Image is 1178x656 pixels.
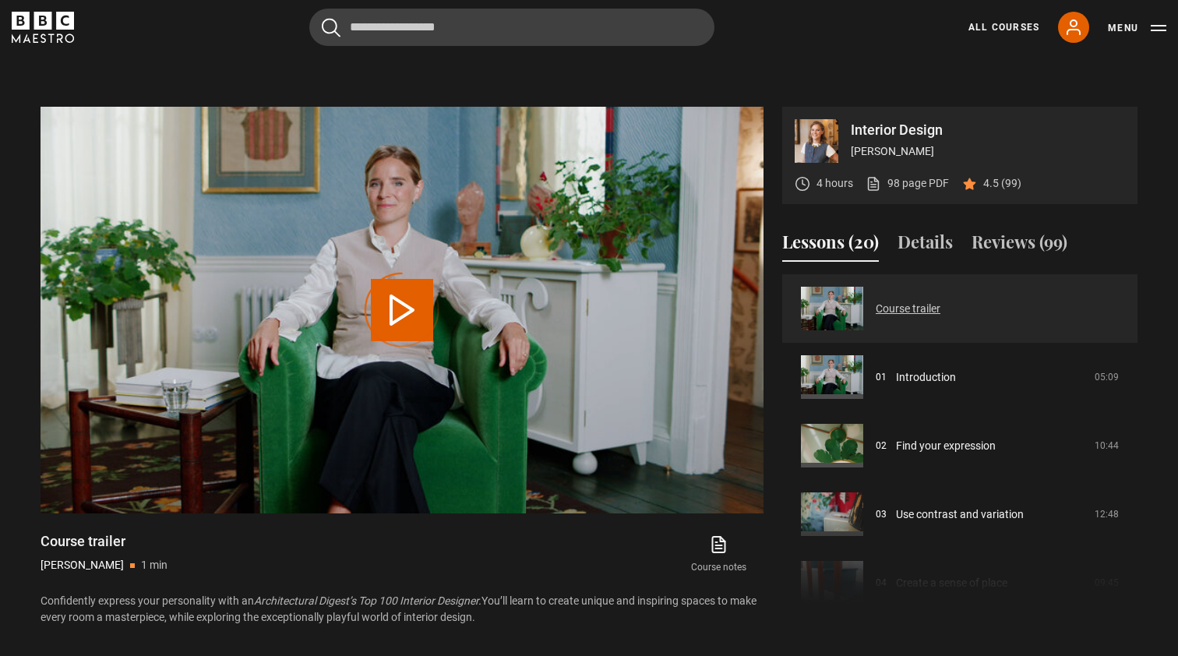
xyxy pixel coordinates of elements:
[898,229,953,262] button: Details
[816,175,853,192] p: 4 hours
[972,229,1067,262] button: Reviews (99)
[876,301,940,317] a: Course trailer
[254,594,481,607] i: Architectural Digest’s Top 100 Interior Designer.
[141,557,168,573] p: 1 min
[41,107,764,513] video-js: Video Player
[851,123,1125,137] p: Interior Design
[309,9,714,46] input: Search
[896,369,956,386] a: Introduction
[983,175,1021,192] p: 4.5 (99)
[41,532,168,551] h1: Course trailer
[968,20,1039,34] a: All Courses
[675,532,764,577] a: Course notes
[896,438,996,454] a: Find your expression
[866,175,949,192] a: 98 page PDF
[851,143,1125,160] p: [PERSON_NAME]
[41,557,124,573] p: [PERSON_NAME]
[12,12,74,43] svg: BBC Maestro
[1108,20,1166,36] button: Toggle navigation
[41,593,764,626] p: Confidently express your personality with an You’ll learn to create unique and inspiring spaces t...
[896,506,1024,523] a: Use contrast and variation
[782,229,879,262] button: Lessons (20)
[322,18,340,37] button: Submit the search query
